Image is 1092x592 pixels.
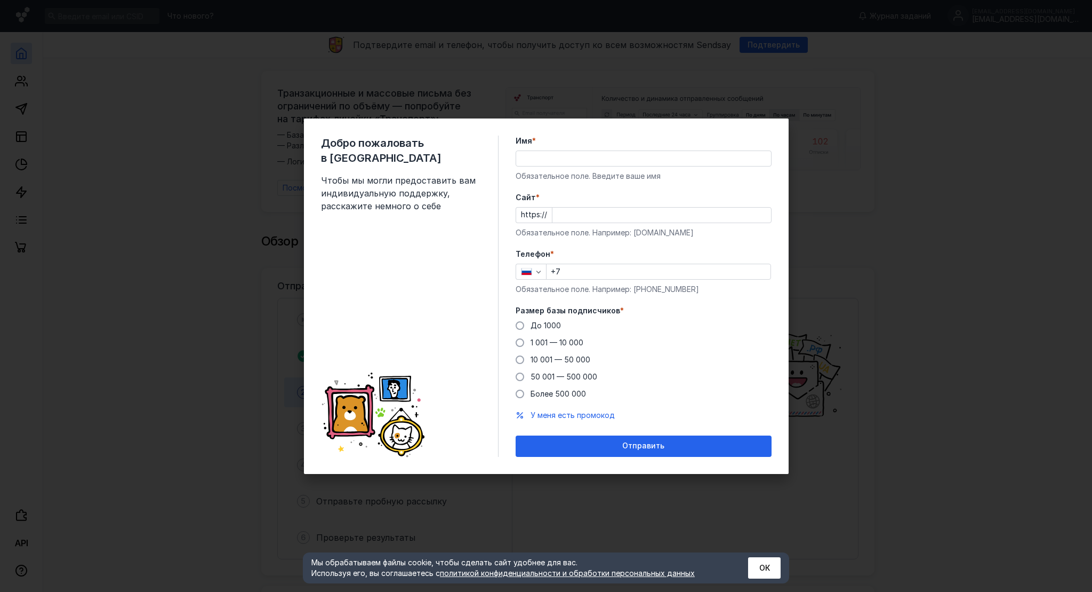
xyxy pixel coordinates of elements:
span: У меня есть промокод [531,411,615,420]
span: Добро пожаловать в [GEOGRAPHIC_DATA] [321,136,481,165]
span: До 1000 [531,321,561,330]
a: политикой конфиденциальности и обработки персональных данных [440,569,695,578]
div: Обязательное поле. Например: [DOMAIN_NAME] [516,227,772,238]
div: Обязательное поле. Например: [PHONE_NUMBER] [516,284,772,295]
button: У меня есть промокод [531,410,615,421]
span: 50 001 — 500 000 [531,372,597,381]
span: Имя [516,136,532,146]
span: Отправить [622,441,664,451]
div: Мы обрабатываем файлы cookie, чтобы сделать сайт удобнее для вас. Используя его, вы соглашаетесь c [311,557,722,579]
div: Обязательное поле. Введите ваше имя [516,171,772,181]
span: 10 001 — 50 000 [531,355,590,364]
span: Более 500 000 [531,389,586,398]
span: Телефон [516,249,550,259]
span: Размер базы подписчиков [516,305,620,316]
button: ОК [748,557,781,579]
span: Чтобы мы могли предоставить вам индивидуальную поддержку, расскажите немного о себе [321,174,481,212]
span: Cайт [516,192,536,203]
span: 1 001 — 10 000 [531,338,583,347]
button: Отправить [516,436,772,457]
